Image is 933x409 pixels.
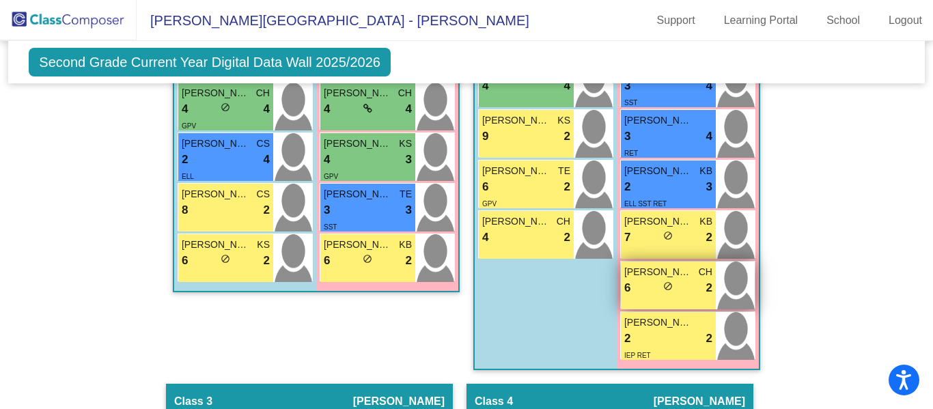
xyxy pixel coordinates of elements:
span: 4 [324,151,330,169]
span: ELL SST RET [624,200,667,208]
span: CH [398,86,412,100]
span: do_not_disturb_alt [363,254,372,264]
span: [PERSON_NAME] [324,187,392,201]
span: TE [400,187,412,201]
span: 4 [264,151,270,169]
span: do_not_disturb_alt [221,102,230,112]
span: KB [699,164,712,178]
span: 6 [324,252,330,270]
span: [PERSON_NAME] [624,164,693,178]
span: Second Grade Current Year Digital Data Wall 2025/2026 [29,48,391,76]
span: [PERSON_NAME][GEOGRAPHIC_DATA] - [PERSON_NAME] [137,10,529,31]
span: 2 [182,151,188,169]
span: 4 [482,77,488,95]
span: [PERSON_NAME] [182,86,250,100]
span: 4 [564,77,570,95]
span: do_not_disturb_alt [663,231,673,240]
span: [PERSON_NAME] [624,113,693,128]
span: 2 [624,178,630,196]
a: Logout [878,10,933,31]
span: 9 [482,128,488,145]
span: [PERSON_NAME] [482,214,551,229]
span: do_not_disturb_alt [663,281,673,291]
a: Learning Portal [713,10,809,31]
span: KS [557,113,570,128]
span: 2 [264,252,270,270]
span: 3 [406,201,412,219]
span: KB [399,238,412,252]
span: [PERSON_NAME] [324,86,392,100]
span: 3 [624,77,630,95]
span: 2 [706,330,712,348]
span: KB [699,214,712,229]
span: CH [256,86,270,100]
span: 3 [324,201,330,219]
span: 2 [706,229,712,246]
span: [PERSON_NAME] [353,395,445,408]
span: 6 [182,252,188,270]
span: [PERSON_NAME] [482,113,551,128]
span: GPV [482,200,497,208]
span: 4 [706,77,712,95]
span: GPV [324,173,338,180]
span: 4 [482,229,488,246]
span: 4 [324,100,330,118]
span: 2 [624,330,630,348]
span: 2 [564,178,570,196]
span: SST [624,99,637,107]
span: IEP RET [624,352,651,359]
span: 3 [624,128,630,145]
span: 6 [482,178,488,196]
span: 6 [624,279,630,297]
span: 2 [564,229,570,246]
span: TE [558,164,570,178]
span: [PERSON_NAME] [654,395,745,408]
span: [PERSON_NAME] [482,164,551,178]
span: 2 [564,128,570,145]
span: CS [257,137,270,151]
span: 3 [706,178,712,196]
span: 4 [406,100,412,118]
span: Class 4 [475,395,513,408]
span: [PERSON_NAME] [324,238,392,252]
span: 8 [182,201,188,219]
span: 4 [706,128,712,145]
a: School [816,10,871,31]
span: RET [624,150,638,157]
span: [PERSON_NAME] [182,137,250,151]
span: SST [324,223,337,231]
span: 2 [264,201,270,219]
span: KS [399,137,412,151]
span: ELL [182,173,194,180]
span: CH [557,214,570,229]
span: 3 [406,151,412,169]
span: [PERSON_NAME] [324,137,392,151]
span: Class 3 [174,395,212,408]
span: CS [257,187,270,201]
span: [PERSON_NAME] [624,315,693,330]
span: [PERSON_NAME] [182,187,250,201]
span: GPV [182,122,196,130]
span: [PERSON_NAME] [624,214,693,229]
span: 7 [624,229,630,246]
span: [PERSON_NAME] [624,265,693,279]
a: Support [646,10,706,31]
span: 2 [406,252,412,270]
span: [PERSON_NAME] [182,238,250,252]
span: 4 [182,100,188,118]
span: CH [699,265,712,279]
span: KS [257,238,270,252]
span: do_not_disturb_alt [221,254,230,264]
span: 2 [706,279,712,297]
span: 4 [264,100,270,118]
